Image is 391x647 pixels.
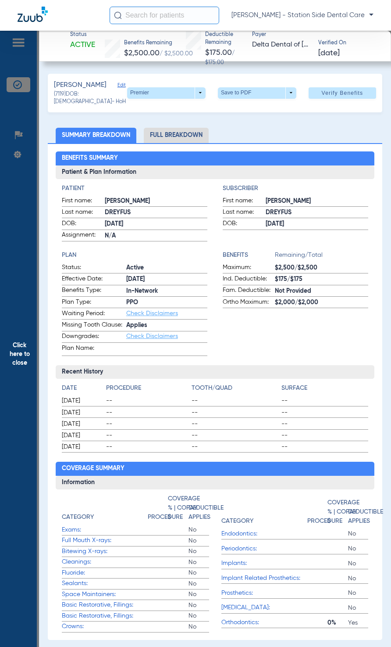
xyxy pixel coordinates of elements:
[348,618,369,627] span: Yes
[205,31,245,47] span: Deductible Remaining
[188,525,209,534] span: No
[106,384,188,396] app-breakdown-title: Procedure
[266,208,368,217] span: DREYFUS
[348,529,369,538] span: No
[322,90,363,97] span: Verify Benefits
[192,408,278,417] span: --
[106,408,188,417] span: --
[126,310,178,316] a: Check Disclaimers
[148,513,183,522] h4: Procedure
[62,396,99,405] span: [DATE]
[348,589,369,597] span: No
[275,263,368,273] span: $2,500/$2,500
[348,494,369,529] app-breakdown-title: Deductible Applies
[144,128,209,143] li: Full Breakdown
[62,420,99,428] span: [DATE]
[56,165,375,180] h3: Patient & Plan Information
[62,184,207,193] h4: Patient
[192,431,278,440] span: --
[307,494,328,529] app-breakdown-title: Procedure
[192,396,278,405] span: --
[281,396,368,405] span: --
[318,48,340,59] span: [DATE]
[56,476,375,490] h3: Information
[223,251,275,260] h4: Benefits
[62,408,99,417] span: [DATE]
[62,298,126,308] span: Plan Type:
[105,208,207,217] span: DREYFUS
[62,513,94,522] h4: Category
[110,7,219,24] input: Search for patients
[126,333,178,339] a: Check Disclaimers
[192,384,278,396] app-breakdown-title: Tooth/Quad
[56,365,375,379] h3: Recent History
[266,197,368,206] span: [PERSON_NAME]
[188,558,209,567] span: No
[62,384,99,396] app-breakdown-title: Date
[188,536,209,545] span: No
[62,611,148,621] span: Basic Restorative, Fillings:
[62,600,148,610] span: Basic Restorative, Fillings:
[221,589,307,598] span: Prosthetics:
[62,384,99,393] h4: Date
[126,263,207,273] span: Active
[327,618,348,627] span: 0%
[62,622,148,631] span: Crowns:
[62,332,126,342] span: Downgrades:
[223,274,275,285] span: Ind. Deductible:
[223,251,275,263] app-breakdown-title: Benefits
[281,384,368,396] app-breakdown-title: Surface
[18,7,48,22] img: Zuub Logo
[188,579,209,588] span: No
[275,298,368,307] span: $2,000/$2,000
[62,547,148,556] span: Bitewing X-rays:
[106,431,188,440] span: --
[54,91,127,106] span: (7119) DOB: [DEMOGRAPHIC_DATA] - HoH
[126,298,207,307] span: PPO
[252,40,311,50] span: Delta Dental of [US_STATE]
[221,529,307,539] span: Endodontics:
[218,87,296,99] button: Save to PDF
[188,503,224,522] h4: Deductible Applies
[62,579,148,588] span: Sealants:
[62,196,105,207] span: First name:
[148,494,168,525] app-breakdown-title: Procedure
[223,184,368,193] h4: Subscriber
[126,321,207,330] span: Applies
[62,219,105,230] span: DOB:
[192,442,278,451] span: --
[188,568,209,577] span: No
[192,420,278,428] span: --
[62,536,148,545] span: Full Mouth X-rays:
[281,442,368,451] span: --
[231,11,373,20] span: [PERSON_NAME] - Station Side Dental Care
[348,574,369,583] span: No
[106,384,188,393] h4: Procedure
[309,87,376,99] button: Verify Benefits
[223,298,275,308] span: Ortho Maximum:
[124,49,160,57] span: $2,500.00
[221,517,253,526] h4: Category
[348,604,369,612] span: No
[348,507,383,526] h4: Deductible Applies
[281,431,368,440] span: --
[62,344,126,356] span: Plan Name:
[223,286,275,296] span: Fam. Deductible:
[56,128,136,143] li: Summary Breakdown
[327,494,348,529] app-breakdown-title: Coverage % | Copay $
[62,208,105,218] span: Last name:
[62,251,207,260] app-breakdown-title: Plan
[192,384,278,393] h4: Tooth/Quad
[205,49,232,57] span: $175.00
[62,431,99,440] span: [DATE]
[62,568,148,578] span: Fluoride:
[126,275,207,284] span: [DATE]
[56,462,375,476] h2: Coverage Summary
[56,151,375,165] h2: Benefits Summary
[221,618,307,627] span: Orthodontics:
[70,40,95,50] span: Active
[221,544,307,554] span: Periodontics:
[252,31,311,39] span: Payer
[223,219,266,230] span: DOB:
